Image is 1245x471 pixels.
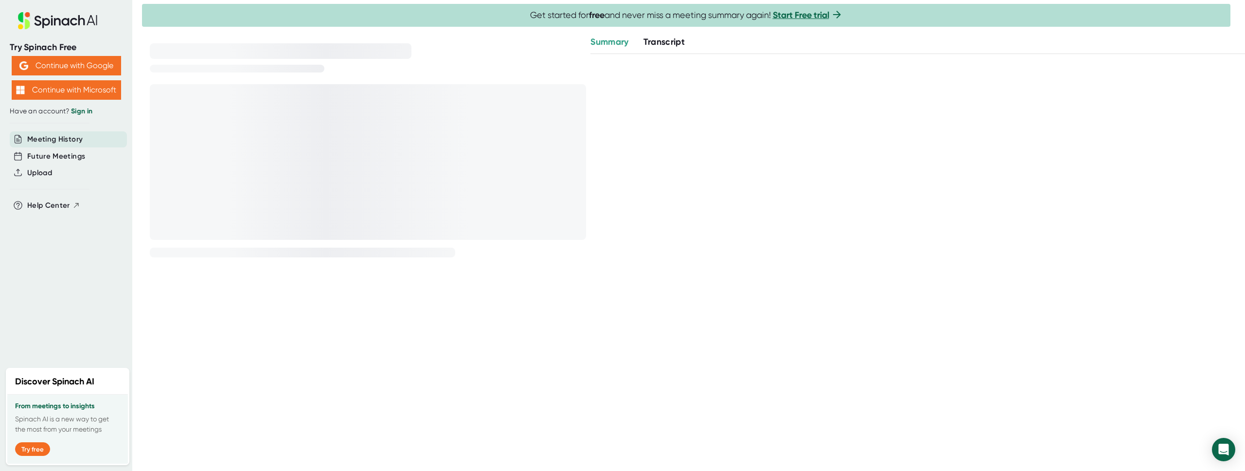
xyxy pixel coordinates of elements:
[643,36,685,49] button: Transcript
[71,107,92,115] a: Sign in
[27,134,83,145] button: Meeting History
[10,42,123,53] div: Try Spinach Free
[27,200,80,211] button: Help Center
[12,80,121,100] button: Continue with Microsoft
[773,10,829,20] a: Start Free trial
[19,61,28,70] img: Aehbyd4JwY73AAAAAElFTkSuQmCC
[27,200,70,211] span: Help Center
[590,36,628,49] button: Summary
[15,442,50,456] button: Try free
[15,375,94,388] h2: Discover Spinach AI
[12,56,121,75] button: Continue with Google
[15,414,120,435] p: Spinach AI is a new way to get the most from your meetings
[589,10,605,20] b: free
[27,151,85,162] button: Future Meetings
[10,107,123,116] div: Have an account?
[530,10,843,21] span: Get started for and never miss a meeting summary again!
[27,167,52,179] button: Upload
[15,402,120,410] h3: From meetings to insights
[590,36,628,47] span: Summary
[1212,438,1235,461] div: Open Intercom Messenger
[643,36,685,47] span: Transcript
